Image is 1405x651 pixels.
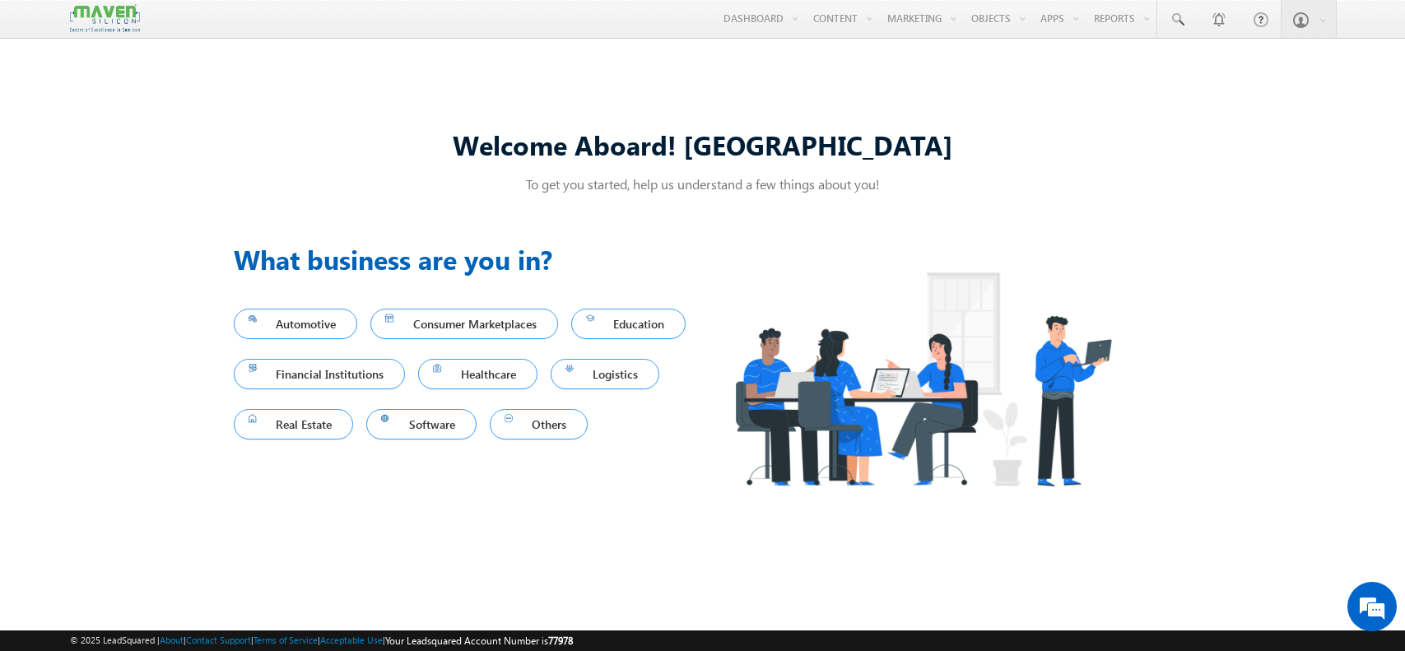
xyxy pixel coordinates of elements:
[565,363,645,385] span: Logistics
[320,635,383,645] a: Acceptable Use
[385,635,573,647] span: Your Leadsquared Account Number is
[703,239,1142,518] img: Industry.png
[433,363,523,385] span: Healthcare
[234,127,1172,162] div: Welcome Aboard! [GEOGRAPHIC_DATA]
[186,635,251,645] a: Contact Support
[70,633,573,649] span: © 2025 LeadSquared | | | | |
[505,413,574,435] span: Others
[586,313,672,335] span: Education
[254,635,318,645] a: Terms of Service
[234,239,703,279] h3: What business are you in?
[249,363,391,385] span: Financial Institutions
[249,413,339,435] span: Real Estate
[385,313,543,335] span: Consumer Marketplaces
[548,635,573,647] span: 77978
[381,413,462,435] span: Software
[234,175,1172,193] p: To get you started, help us understand a few things about you!
[249,313,343,335] span: Automotive
[70,4,139,33] img: Custom Logo
[160,635,184,645] a: About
